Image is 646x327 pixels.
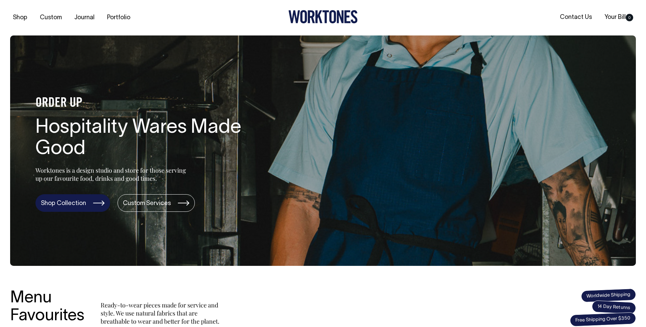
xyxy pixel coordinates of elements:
a: Journal [72,12,97,23]
a: Shop [10,12,30,23]
a: Contact Us [557,12,595,23]
a: Custom Services [118,194,195,212]
h1: Hospitality Wares Made Good [35,117,252,160]
a: Portfolio [104,12,133,23]
p: Ready-to-wear pieces made for service and style. We use natural fabrics that are breathable to we... [101,301,222,325]
span: Free Shipping Over $350 [570,312,636,327]
a: Your Bill0 [602,12,636,23]
span: Worldwide Shipping [581,288,636,302]
a: Custom [37,12,64,23]
span: 0 [626,14,633,21]
p: Worktones is a design studio and store for those serving up our favourite food, drinks and good t... [35,166,189,182]
span: 14 Day Returns [592,300,636,315]
h4: ORDER UP [35,96,252,110]
h3: Menu Favourites [10,290,84,325]
a: Shop Collection [35,194,110,212]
